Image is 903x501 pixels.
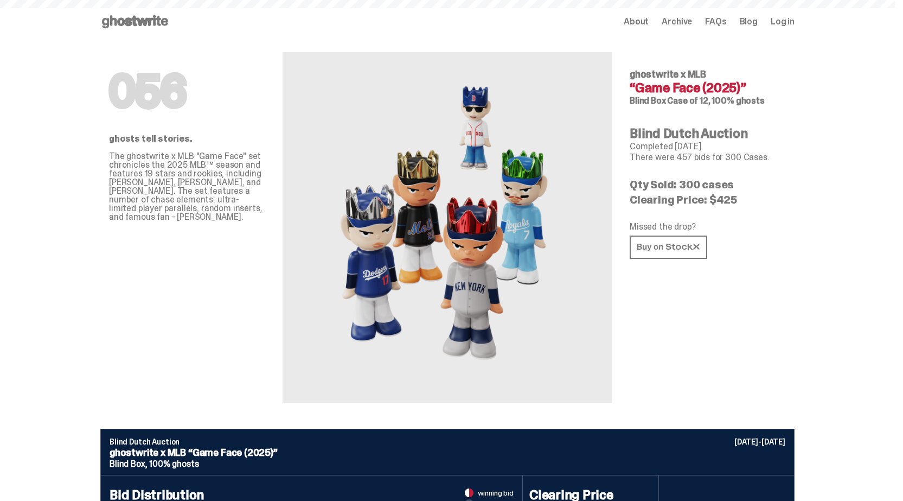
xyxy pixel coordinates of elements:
p: ghosts tell stories. [109,135,265,143]
a: Blog [740,17,758,26]
a: Log in [771,17,795,26]
p: [DATE]-[DATE] [734,438,785,446]
span: winning bid [478,489,514,497]
p: Qty Sold: 300 cases [630,179,786,190]
p: ghostwrite x MLB “Game Face (2025)” [110,448,785,458]
h4: “Game Face (2025)” [630,81,786,94]
h4: Blind Dutch Auction [630,127,786,140]
h1: 056 [109,69,265,113]
img: MLB&ldquo;Game Face (2025)&rdquo; [328,78,567,377]
p: Completed [DATE] [630,142,786,151]
p: Clearing Price: $425 [630,194,786,205]
a: About [624,17,649,26]
p: Missed the drop? [630,223,786,231]
span: Blind Box [630,95,666,106]
p: Blind Dutch Auction [110,438,785,446]
span: ghostwrite x MLB [630,68,706,81]
span: Case of 12, 100% ghosts [667,95,764,106]
a: FAQs [705,17,726,26]
p: There were 457 bids for 300 Cases. [630,153,786,162]
span: Blind Box, [110,458,147,470]
span: 100% ghosts [149,458,198,470]
p: The ghostwrite x MLB "Game Face" set chronicles the 2025 MLB™ season and features 19 stars and ro... [109,152,265,221]
a: Archive [662,17,692,26]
